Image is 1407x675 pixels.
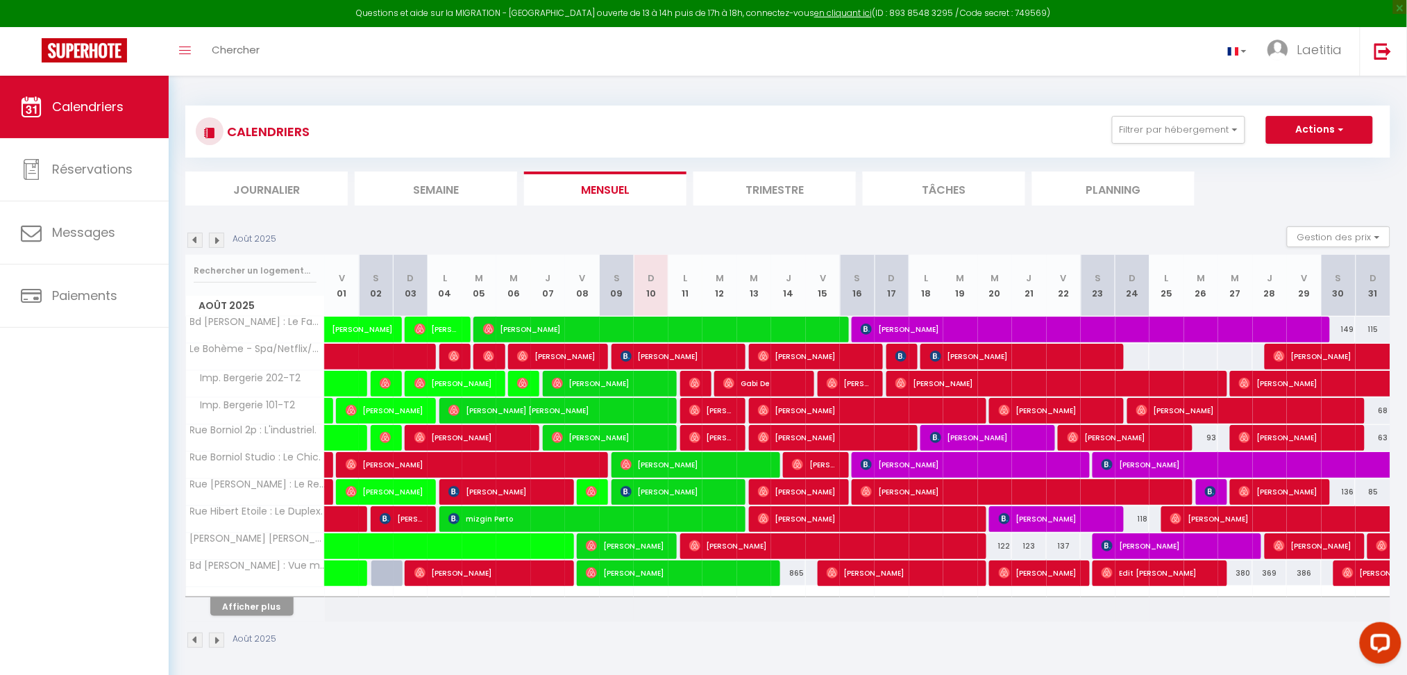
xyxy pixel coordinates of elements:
[1184,425,1219,451] div: 93
[758,506,978,532] span: [PERSON_NAME]
[1287,560,1322,586] div: 386
[758,424,909,451] span: [PERSON_NAME]
[614,272,620,285] abbr: S
[1322,479,1356,505] div: 136
[999,506,1115,532] span: [PERSON_NAME]
[621,343,736,369] span: [PERSON_NAME]
[586,478,598,505] span: [PERSON_NAME]
[1115,506,1150,532] div: 118
[1239,424,1355,451] span: [PERSON_NAME]
[1356,479,1390,505] div: 85
[1287,255,1322,317] th: 29
[1047,255,1081,317] th: 22
[185,172,348,206] li: Journalier
[359,255,394,317] th: 02
[689,397,736,424] span: [PERSON_NAME]
[380,370,391,397] span: [MEDICAL_DATA] De
[693,172,856,206] li: Trimestre
[475,272,483,285] abbr: M
[1068,424,1183,451] span: [PERSON_NAME]
[689,424,736,451] span: [PERSON_NAME]
[943,255,978,317] th: 19
[1370,272,1376,285] abbr: D
[414,370,496,397] span: [PERSON_NAME]
[517,343,598,369] span: [PERSON_NAME]
[509,272,518,285] abbr: M
[1297,41,1342,58] span: Laetitia
[524,172,686,206] li: Mensuel
[1012,533,1047,559] div: 123
[394,255,428,317] th: 03
[448,397,668,424] span: [PERSON_NAME] [PERSON_NAME]
[999,397,1115,424] span: [PERSON_NAME]
[827,370,873,397] span: [PERSON_NAME]
[888,272,895,285] abbr: D
[1115,255,1150,317] th: 24
[552,370,668,397] span: [PERSON_NAME]
[924,272,928,285] abbr: L
[621,478,736,505] span: [PERSON_NAME]
[414,316,461,342] span: [PERSON_NAME]
[792,451,839,478] span: [PERSON_NAME]
[1356,398,1390,424] div: 68
[201,27,270,76] a: Chercher
[212,42,260,57] span: Chercher
[188,533,327,544] span: [PERSON_NAME] [PERSON_NAME] : [PERSON_NAME].
[840,255,875,317] th: 16
[930,424,1046,451] span: [PERSON_NAME]
[1012,255,1047,317] th: 21
[210,597,294,616] button: Afficher plus
[188,425,317,435] span: Rue Borniol 2p : L'industriel.
[1218,560,1253,586] div: 380
[1356,425,1390,451] div: 63
[1149,255,1184,317] th: 25
[188,479,327,490] span: Rue [PERSON_NAME] : Le Relax.
[827,560,977,586] span: [PERSON_NAME]
[1197,272,1206,285] abbr: M
[806,255,841,317] th: 15
[716,272,724,285] abbr: M
[771,255,806,317] th: 14
[188,371,305,386] span: Imp. Bergerie 202-T2
[861,478,1185,505] span: [PERSON_NAME]
[1184,255,1219,317] th: 26
[52,98,124,115] span: Calendriers
[233,233,276,246] p: Août 2025
[346,397,427,424] span: [PERSON_NAME]
[545,272,550,285] abbr: J
[863,172,1025,206] li: Tâches
[52,287,117,304] span: Paiements
[978,255,1013,317] th: 20
[1239,478,1320,505] span: [PERSON_NAME]
[52,160,133,178] span: Réservations
[621,451,771,478] span: [PERSON_NAME]
[957,272,965,285] abbr: M
[861,316,1324,342] span: [PERSON_NAME]
[1129,272,1136,285] abbr: D
[517,370,529,397] span: [PERSON_NAME]
[194,258,317,283] input: Rechercher un logement...
[531,255,566,317] th: 07
[1253,560,1288,586] div: 369
[978,533,1013,559] div: 122
[737,255,772,317] th: 13
[1032,172,1195,206] li: Planning
[448,506,738,532] span: mizgin Perto
[339,272,345,285] abbr: V
[684,272,688,285] abbr: L
[600,255,634,317] th: 09
[689,533,979,559] span: [PERSON_NAME]
[1356,317,1390,342] div: 115
[668,255,703,317] th: 11
[648,272,655,285] abbr: D
[1322,317,1356,342] div: 149
[188,398,299,413] span: Imp. Bergerie 101-T2
[1061,272,1067,285] abbr: V
[224,116,310,147] h3: CALENDRIERS
[1102,533,1252,559] span: [PERSON_NAME]
[634,255,668,317] th: 10
[1287,226,1390,247] button: Gestion des prix
[895,343,907,369] span: [PERSON_NAME]
[483,343,495,369] span: [PERSON_NAME]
